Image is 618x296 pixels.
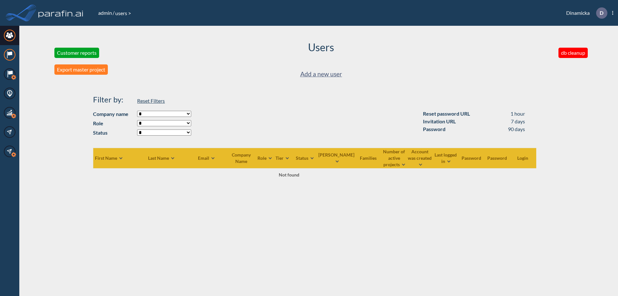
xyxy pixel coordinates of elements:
[93,148,148,168] th: First Name
[300,69,342,80] a: Add a new user
[227,148,257,168] th: Company Name
[98,10,113,16] a: admin
[273,148,292,168] th: Tier
[37,6,85,19] img: logo
[423,118,456,125] div: Invitation URL
[54,48,99,58] button: Customer reports
[356,148,382,168] th: Families
[459,148,485,168] th: Password
[93,95,134,104] h4: Filter by:
[257,148,273,168] th: Role
[292,148,318,168] th: Status
[510,110,525,118] div: 1 hour
[508,125,525,133] div: 90 days
[148,148,186,168] th: Last Name
[54,64,108,75] button: Export master project
[137,98,165,104] span: Reset Filters
[423,125,445,133] div: Password
[557,7,613,19] div: Dinamicka
[511,118,525,125] div: 7 days
[93,168,485,181] td: Not found
[98,9,115,17] li: /
[93,129,134,137] strong: Status
[485,148,510,168] th: Password
[423,110,470,118] div: Reset password URL
[93,119,134,127] strong: Role
[115,10,132,16] span: users >
[433,148,459,168] th: Last logged in
[382,148,407,168] th: Number of active projects
[318,148,356,168] th: [PERSON_NAME]
[510,148,536,168] th: Login
[186,148,227,168] th: Email
[308,41,334,53] h2: Users
[600,10,604,16] p: D
[558,48,588,58] button: db cleanup
[407,148,433,168] th: Account was created
[93,110,134,118] strong: Company name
